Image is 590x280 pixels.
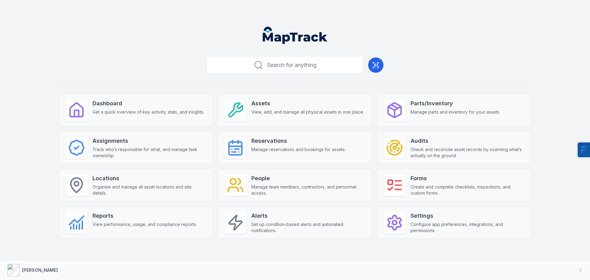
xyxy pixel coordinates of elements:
strong: Assignments [92,137,206,145]
a: LocationsOrganise and manage all asset locations and site details. [59,169,213,201]
strong: People [251,174,365,183]
span: Organise and manage all asset locations and site details. [92,184,206,196]
span: Manage parts and inventory for your assets. [411,109,500,115]
span: Get a quick overview of key activity, stats, and insights. [92,109,204,115]
a: FormsCreate and complete checklists, inspections, and custom forms. [377,169,531,201]
strong: Forms [411,174,525,183]
span: Create and complete checklists, inspections, and custom forms. [411,184,525,196]
nav: Global [253,27,337,44]
a: SettingsConfigure app preferences, integrations, and permissions. [377,206,531,239]
span: Manage reservations and bookings for assets. [251,146,346,153]
a: AssetsView, add, and manage all physical assets in one place. [218,94,372,126]
strong: Parts/Inventory [411,99,500,108]
a: ReportsView performance, usage, and compliance reports. [59,206,213,239]
span: View, add, and manage all physical assets in one place. [251,109,364,115]
a: AuditsCheck and reconcile asset records by scanning what’s actually on the ground. [377,131,531,164]
a: DashboardGet a quick overview of key activity, stats, and insights. [59,94,213,126]
span: Search for anything [267,61,317,69]
strong: Reports [92,212,197,220]
span: Set up condition-based alerts and automated notifications. [251,221,365,234]
span: Configure app preferences, integrations, and permissions. [411,221,525,234]
strong: Locations [92,174,206,183]
span: View performance, usage, and compliance reports. [92,221,197,227]
span: Track who’s responsible for what, and manage task ownership. [92,146,206,159]
a: AssignmentsTrack who’s responsible for what, and manage task ownership. [59,131,213,164]
span: Check and reconcile asset records by scanning what’s actually on the ground. [411,146,525,159]
a: ReservationsManage reservations and bookings for assets. [218,131,372,164]
a: Parts/InventoryManage parts and inventory for your assets. [377,94,531,126]
strong: Dashboard [92,99,204,108]
strong: Settings [411,212,525,220]
strong: Alerts [251,212,365,220]
a: AlertsSet up condition-based alerts and automated notifications. [218,206,372,239]
button: Search for anything [206,56,363,74]
strong: [PERSON_NAME] [22,267,58,273]
a: PeopleManage team members, contractors, and personnel access. [218,169,372,201]
strong: Assets [251,99,364,108]
strong: Audits [411,137,525,145]
strong: Reservations [251,137,346,145]
span: Manage team members, contractors, and personnel access. [251,184,365,196]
